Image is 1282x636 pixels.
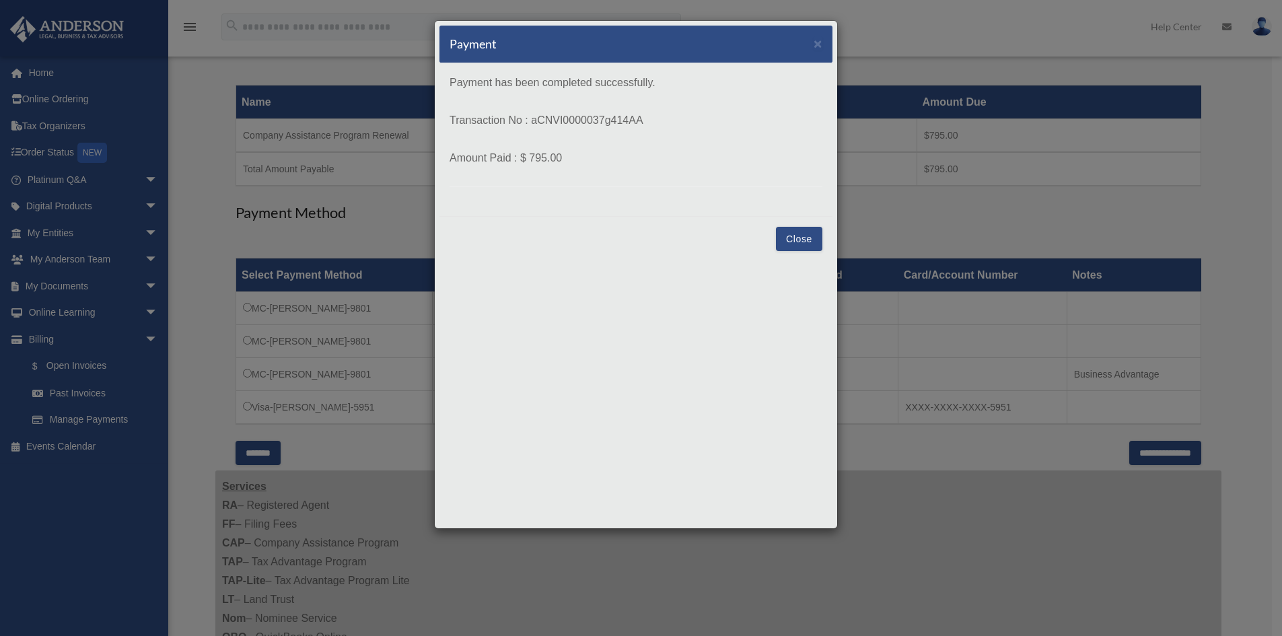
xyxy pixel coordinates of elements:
button: Close [776,227,822,251]
button: Close [814,36,822,50]
p: Payment has been completed successfully. [450,73,822,92]
p: Amount Paid : $ 795.00 [450,149,822,168]
p: Transaction No : aCNVI0000037g414AA [450,111,822,130]
h5: Payment [450,36,497,52]
span: × [814,36,822,51]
